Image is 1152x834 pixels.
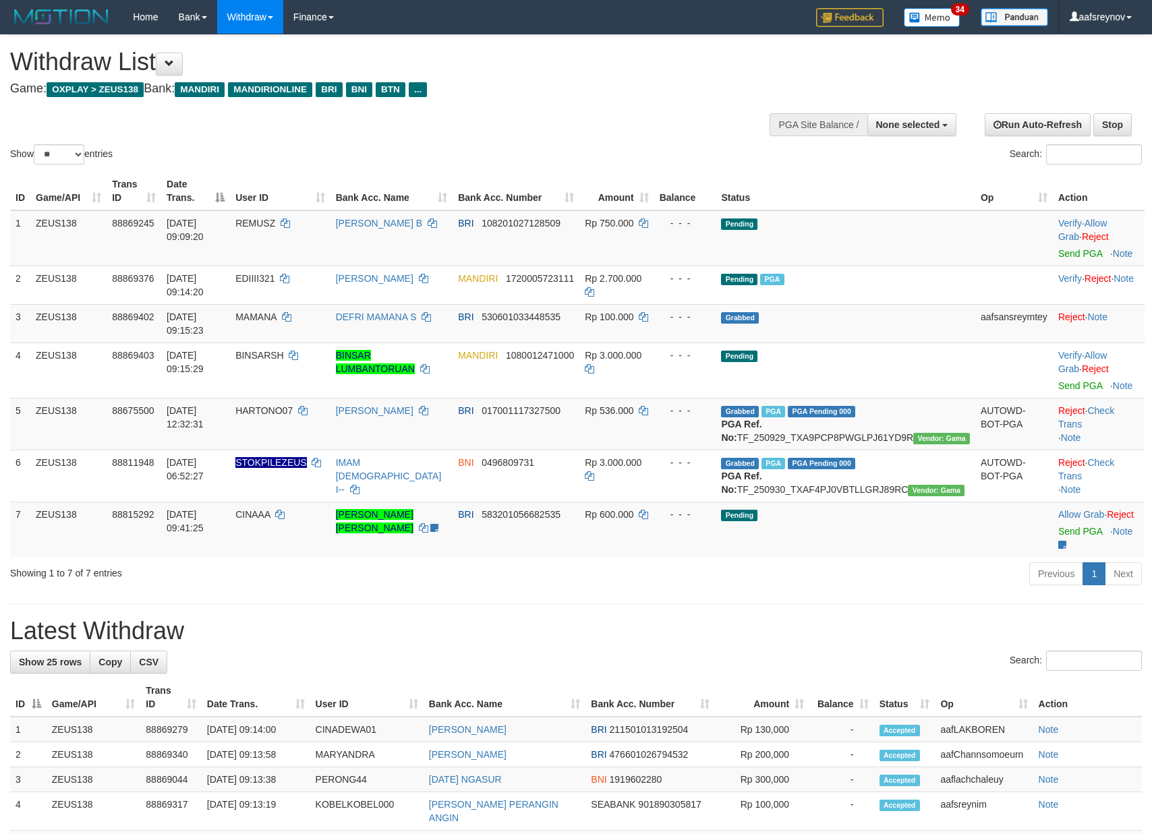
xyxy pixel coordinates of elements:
span: None selected [876,119,940,130]
a: Note [1061,432,1081,443]
a: [PERSON_NAME] PERANGIN ANGIN [429,799,558,823]
td: AUTOWD-BOT-PGA [975,398,1053,450]
a: Note [1113,248,1133,259]
span: Copy 901890305817 to clipboard [638,799,701,810]
a: Reject [1058,457,1085,468]
span: Copy 583201056682535 to clipboard [482,509,560,520]
span: Rp 750.000 [585,218,633,229]
td: ZEUS138 [30,304,107,342]
td: · · [1053,342,1145,398]
a: DEFRI MAMANA S [336,311,417,322]
td: 1 [10,717,47,742]
a: Check Trans [1058,405,1114,429]
span: Rp 600.000 [585,509,633,520]
a: Reject [1058,405,1085,416]
td: aafsreynim [935,792,1033,831]
label: Show entries [10,144,113,165]
td: · · [1053,266,1145,304]
th: Status [716,172,975,210]
span: Copy 1919602280 to clipboard [610,774,662,785]
span: Copy 476601026794532 to clipboard [610,749,689,760]
td: ZEUS138 [30,266,107,304]
span: BRI [316,82,342,97]
span: BNI [458,457,473,468]
div: PGA Site Balance / [770,113,867,136]
td: TF_250930_TXAF4PJ0VBTLLGRJ89RC [716,450,975,502]
td: TF_250929_TXA9PCP8PWGLPJ61YD9R [716,398,975,450]
span: BRI [458,311,473,322]
span: PGA Pending [788,406,855,417]
th: Amount: activate to sort column ascending [715,678,809,717]
a: Allow Grab [1058,509,1104,520]
a: BINSAR LUMBANTORUAN [336,350,415,374]
a: Verify [1058,273,1082,284]
td: CINADEWA01 [310,717,424,742]
a: Note [1114,273,1134,284]
a: Reject [1082,363,1109,374]
a: [PERSON_NAME] [429,724,507,735]
input: Search: [1046,144,1142,165]
a: Reject [1107,509,1134,520]
span: 88675500 [112,405,154,416]
td: AUTOWD-BOT-PGA [975,450,1053,502]
a: Note [1113,526,1133,537]
span: [DATE] 09:09:20 [167,218,204,242]
span: [DATE] 09:15:29 [167,350,204,374]
a: Allow Grab [1058,350,1107,374]
span: BRI [458,218,473,229]
span: BNI [591,774,606,785]
span: Accepted [880,775,920,786]
span: MANDIRI [458,350,498,361]
span: 88869376 [112,273,154,284]
span: Rp 536.000 [585,405,633,416]
td: - [809,792,874,831]
span: PGA Pending [788,458,855,469]
a: Send PGA [1058,526,1102,537]
div: - - - [660,272,711,285]
td: 88869044 [140,767,201,792]
a: Run Auto-Refresh [985,113,1091,136]
td: [DATE] 09:13:58 [202,742,310,767]
td: 6 [10,450,30,502]
div: - - - [660,508,711,521]
td: 4 [10,792,47,831]
span: 88869403 [112,350,154,361]
span: Accepted [880,725,920,736]
span: Vendor URL: https://trx31.1velocity.biz [908,485,964,496]
a: [PERSON_NAME] B [336,218,422,229]
td: ZEUS138 [47,767,141,792]
div: - - - [660,216,711,230]
td: ZEUS138 [30,210,107,266]
td: ZEUS138 [47,792,141,831]
span: BRI [591,749,606,760]
h1: Latest Withdraw [10,618,1142,645]
th: Game/API: activate to sort column ascending [30,172,107,210]
a: Check Trans [1058,457,1114,481]
th: ID: activate to sort column descending [10,678,47,717]
td: ZEUS138 [47,742,141,767]
span: MANDIRIONLINE [228,82,312,97]
th: Bank Acc. Number: activate to sort column ascending [453,172,579,210]
img: Button%20Memo.svg [904,8,960,27]
h4: Game: Bank: [10,82,755,96]
span: · [1058,509,1107,520]
a: Reject [1085,273,1112,284]
button: None selected [867,113,957,136]
span: Grabbed [721,312,759,324]
b: PGA Ref. No: [721,471,761,495]
a: [PERSON_NAME] [336,273,413,284]
td: 2 [10,266,30,304]
input: Search: [1046,651,1142,671]
a: Verify [1058,350,1082,361]
span: Copy 108201027128509 to clipboard [482,218,560,229]
th: ID [10,172,30,210]
td: 88869340 [140,742,201,767]
span: ... [409,82,427,97]
img: MOTION_logo.png [10,7,113,27]
label: Search: [1010,144,1142,165]
span: Copy 1080012471000 to clipboard [506,350,574,361]
span: [DATE] 09:41:25 [167,509,204,533]
a: Reject [1058,311,1085,322]
td: Rp 100,000 [715,792,809,831]
span: Show 25 rows [19,657,82,667]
